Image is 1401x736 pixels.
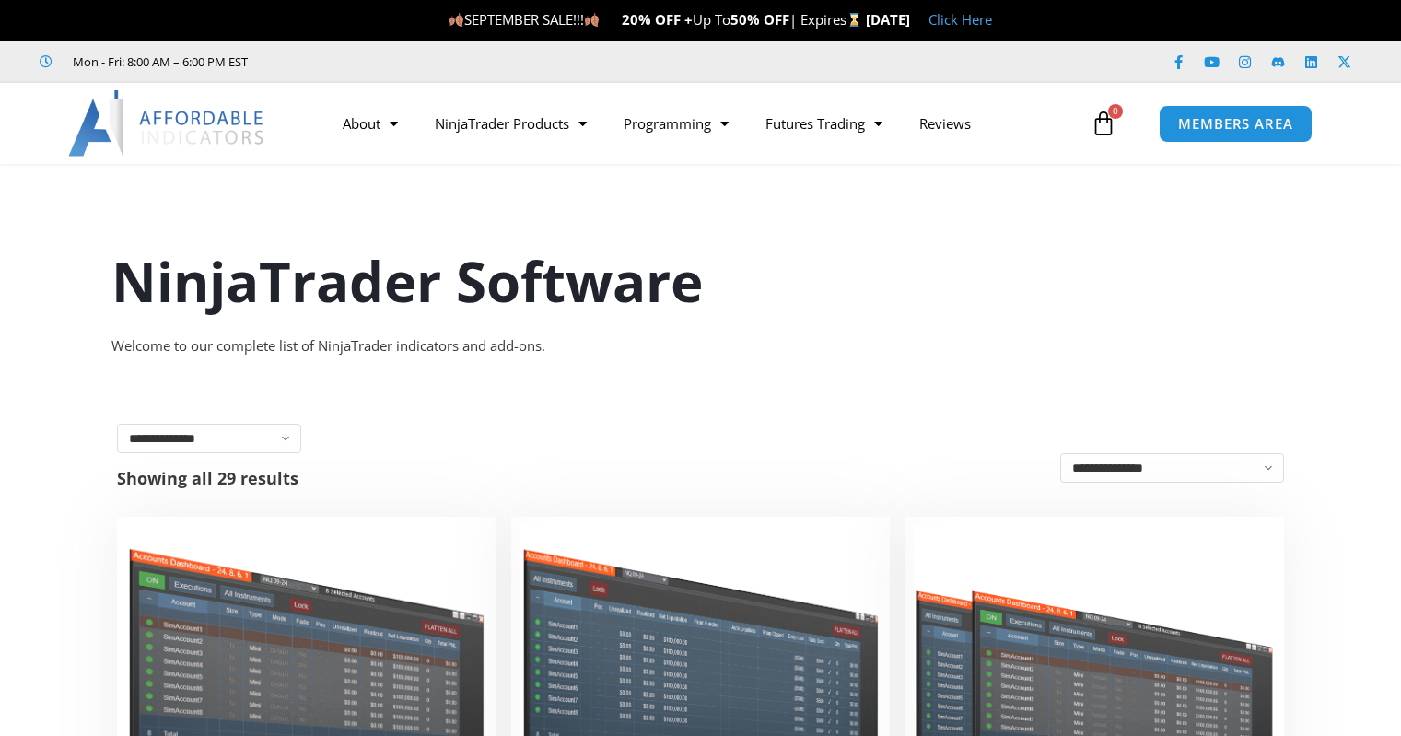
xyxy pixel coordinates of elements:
strong: 20% OFF + [622,10,693,29]
a: Futures Trading [747,102,901,145]
a: MEMBERS AREA [1159,105,1313,143]
span: MEMBERS AREA [1178,117,1293,131]
div: Welcome to our complete list of NinjaTrader indicators and add-ons. [111,333,1290,359]
select: Shop order [1060,453,1284,483]
strong: 50% OFF [730,10,789,29]
a: About [324,102,416,145]
a: Programming [605,102,747,145]
span: SEPTEMBER SALE!!! Up To | Expires [449,10,866,29]
img: 🍂 [449,13,463,27]
iframe: Customer reviews powered by Trustpilot [274,53,550,71]
h1: NinjaTrader Software [111,242,1290,320]
a: NinjaTrader Products [416,102,605,145]
img: ⌛ [847,13,861,27]
img: LogoAI | Affordable Indicators – NinjaTrader [68,90,266,157]
span: 0 [1108,104,1123,119]
strong: [DATE] [866,10,910,29]
a: 0 [1063,97,1144,150]
a: Click Here [928,10,992,29]
p: Showing all 29 results [117,470,298,486]
nav: Menu [324,102,1086,145]
img: 🍂 [585,13,599,27]
span: Mon - Fri: 8:00 AM – 6:00 PM EST [68,51,248,73]
a: Reviews [901,102,989,145]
